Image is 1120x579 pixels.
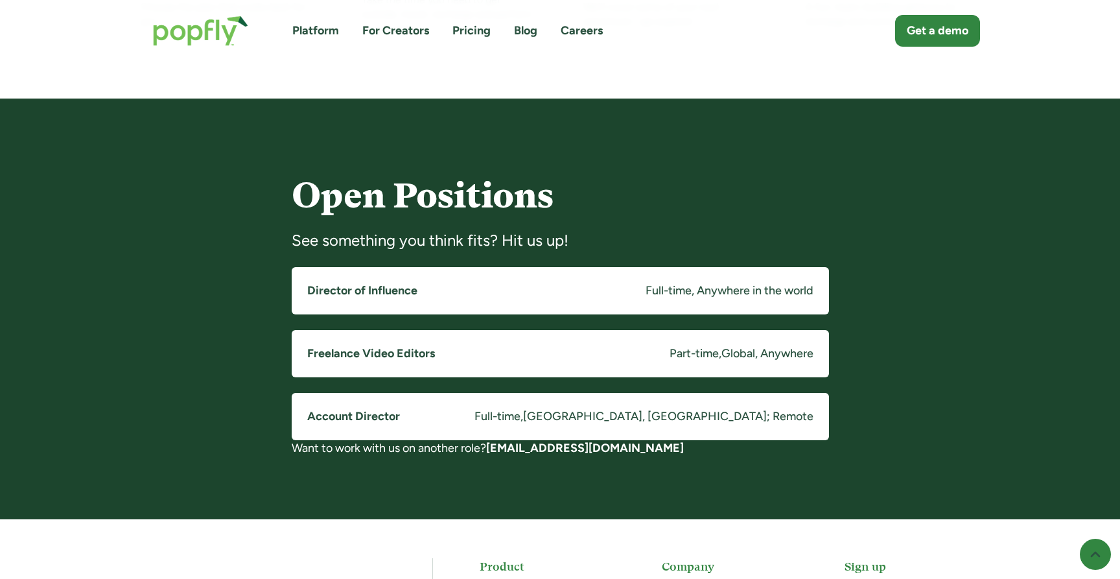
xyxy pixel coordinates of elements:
h5: Director of Influence [307,283,417,299]
div: Global, Anywhere [721,346,813,362]
h5: Account Director [307,408,400,425]
div: Full-time [474,408,520,425]
div: Part-time [670,346,719,362]
div: , [520,408,523,425]
a: For Creators [362,23,429,39]
div: Full-time, Anywhere in the world [646,283,813,299]
a: Platform [292,23,339,39]
div: [GEOGRAPHIC_DATA], [GEOGRAPHIC_DATA]; Remote [523,408,813,425]
a: Blog [514,23,537,39]
h5: Company [662,558,797,574]
div: , [719,346,721,362]
h5: Freelance Video Editors [307,346,435,362]
h4: Open Positions [292,176,829,215]
a: [EMAIL_ADDRESS][DOMAIN_NAME] [486,441,684,455]
a: home [140,3,261,59]
a: Director of InfluenceFull-time, Anywhere in the world [292,267,829,314]
a: Freelance Video EditorsPart-time,Global, Anywhere [292,330,829,377]
a: Get a demo [895,15,980,47]
a: Pricing [452,23,491,39]
div: Want to work with us on another role? [292,440,829,456]
a: Careers [561,23,603,39]
div: Get a demo [907,23,968,39]
h5: Sign up [845,558,980,574]
div: See something you think fits? Hit us up! [292,230,829,251]
h5: Product [480,558,615,574]
a: Account DirectorFull-time,[GEOGRAPHIC_DATA], [GEOGRAPHIC_DATA]; Remote [292,393,829,440]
